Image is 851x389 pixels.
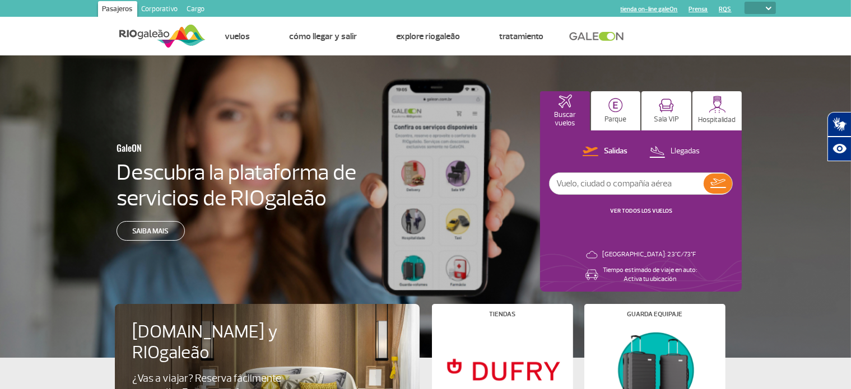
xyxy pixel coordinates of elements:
button: Sala VIP [641,91,691,130]
h4: Descubra la plataforma de servicios de RIOgaleão [117,160,359,211]
a: RQS [719,6,732,13]
button: Abrir recursos assistivos. [827,137,851,161]
p: [GEOGRAPHIC_DATA]: 23°C/73°F [602,250,696,259]
a: Saiba mais [117,221,185,241]
p: Buscar vuelos [546,111,584,128]
h4: [DOMAIN_NAME] y RIOgaleão [133,322,311,363]
a: Cargo [183,1,210,19]
img: vipRoom.svg [659,99,674,113]
input: Vuelo, ciudad o compañía aérea [550,173,704,194]
img: carParkingHome.svg [608,98,623,113]
p: Salidas [604,146,627,157]
a: Vuelos [225,31,250,42]
button: Buscar vuelos [540,91,590,130]
p: Hospitalidad [699,116,736,124]
p: Llegadas [671,146,700,157]
a: Prensa [689,6,708,13]
p: Tiempo estimado de viaje en auto: Activa tu ubicación [603,266,697,284]
h4: Tiendas [489,311,515,317]
a: VER TODOS LOS VUELOS [610,207,672,214]
button: Abrir tradutor de língua de sinais. [827,112,851,137]
h3: GaleON [117,136,304,160]
a: Cómo llegar y salir [290,31,357,42]
p: Sala VIP [654,115,679,124]
div: Plugin de acessibilidade da Hand Talk. [827,112,851,161]
button: Parque [591,91,641,130]
img: airplaneHomeActive.svg [559,95,572,108]
img: hospitality.svg [709,96,726,113]
button: Hospitalidad [692,91,742,130]
button: Salidas [579,144,631,159]
a: tienda on-line galeOn [621,6,678,13]
a: Explore RIOgaleão [397,31,461,42]
button: VER TODOS LOS VUELOS [607,207,676,215]
p: Parque [605,115,627,124]
a: Tratamiento [500,31,544,42]
h4: Guarda equipaje [627,311,682,317]
a: Corporativo [137,1,183,19]
a: Pasajeros [98,1,137,19]
button: Llegadas [646,144,703,159]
